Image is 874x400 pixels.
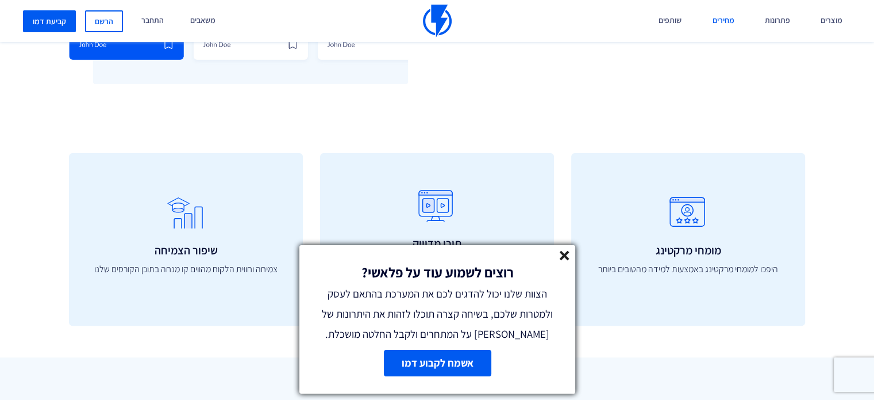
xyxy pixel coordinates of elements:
[332,237,542,250] h3: תוכן מדוייק
[85,10,123,32] a: הרשם
[80,262,291,276] p: צמיחה וחווית הלקוח מהווים קו מנחה בתוכן הקורסים שלנו
[583,244,794,257] h3: מומחי מרקטינג
[23,10,76,32] a: קביעת דמו
[80,244,291,257] h3: שיפור הצמיחה
[583,262,794,276] p: היפכו למומחי מרקטינג באמצעות למידה מהטובים ביותר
